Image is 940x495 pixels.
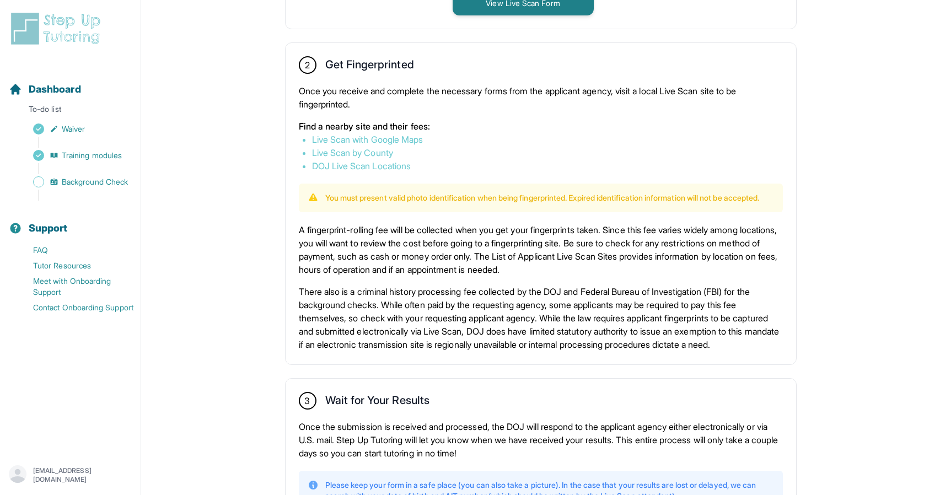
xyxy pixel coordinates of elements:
[33,466,132,484] p: [EMAIL_ADDRESS][DOMAIN_NAME]
[312,134,423,145] a: Live Scan with Google Maps
[325,192,760,203] p: You must present valid photo identification when being fingerprinted. Expired identification info...
[299,120,783,133] p: Find a nearby site and their fees:
[312,147,393,158] a: Live Scan by County
[29,82,81,97] span: Dashboard
[305,58,310,72] span: 2
[304,394,310,407] span: 3
[4,203,136,240] button: Support
[62,150,122,161] span: Training modules
[9,465,132,485] button: [EMAIL_ADDRESS][DOMAIN_NAME]
[9,148,141,163] a: Training modules
[9,11,107,46] img: logo
[9,121,141,137] a: Waiver
[9,82,81,97] a: Dashboard
[29,220,68,236] span: Support
[9,273,141,300] a: Meet with Onboarding Support
[299,420,783,460] p: Once the submission is received and processed, the DOJ will respond to the applicant agency eithe...
[62,123,85,134] span: Waiver
[312,160,411,171] a: DOJ Live Scan Locations
[4,104,136,119] p: To-do list
[299,84,783,111] p: Once you receive and complete the necessary forms from the applicant agency, visit a local Live S...
[325,58,414,76] h2: Get Fingerprinted
[325,394,429,411] h2: Wait for Your Results
[299,223,783,276] p: A fingerprint-rolling fee will be collected when you get your fingerprints taken. Since this fee ...
[9,300,141,315] a: Contact Onboarding Support
[4,64,136,101] button: Dashboard
[9,258,141,273] a: Tutor Resources
[299,285,783,351] p: There also is a criminal history processing fee collected by the DOJ and Federal Bureau of Invest...
[9,174,141,190] a: Background Check
[9,243,141,258] a: FAQ
[62,176,128,187] span: Background Check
